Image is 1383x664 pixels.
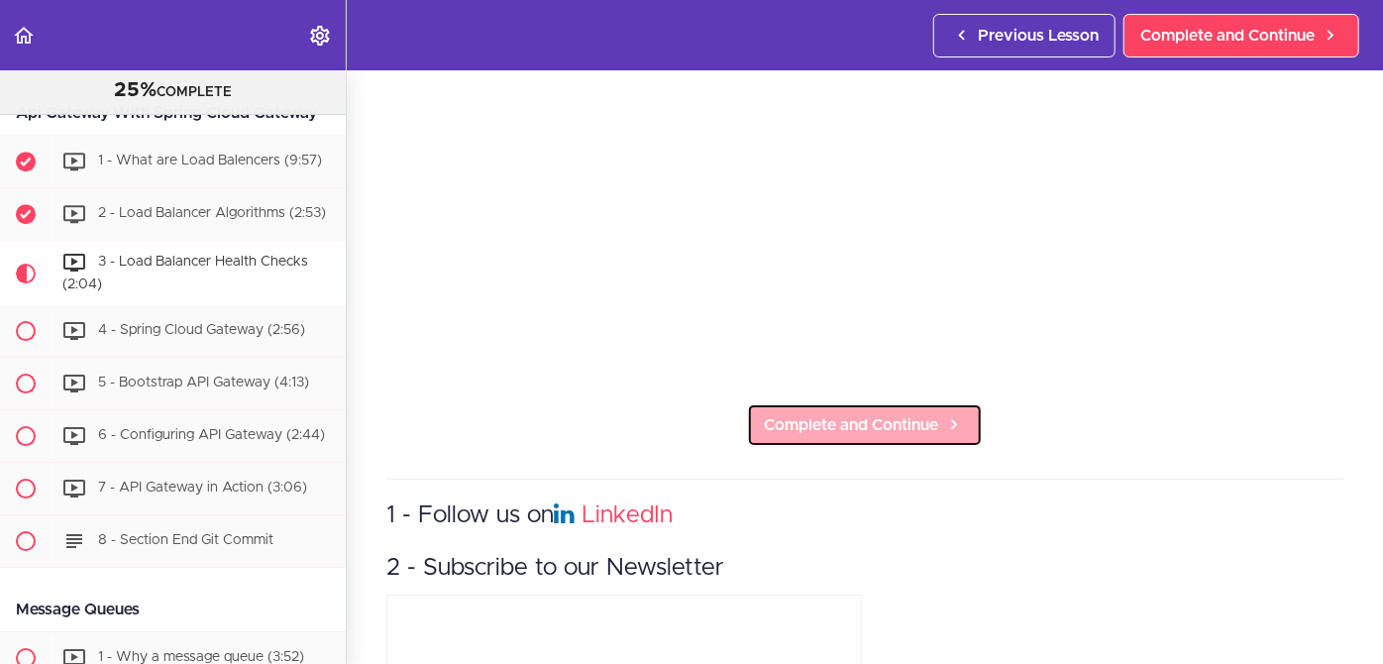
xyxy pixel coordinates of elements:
[98,534,273,548] span: 8 - Section End Git Commit
[25,78,321,104] div: COMPLETE
[98,482,307,496] span: 7 - API Gateway in Action (3:06)
[978,24,1099,48] span: Previous Lesson
[114,80,157,100] span: 25%
[12,24,36,48] svg: Back to course curriculum
[98,429,325,443] span: 6 - Configuring API Gateway (2:44)
[1123,14,1359,57] a: Complete and Continue
[1140,24,1315,48] span: Complete and Continue
[308,24,332,48] svg: Settings Menu
[747,403,983,447] a: Complete and Continue
[933,14,1116,57] a: Previous Lesson
[62,255,308,291] span: 3 - Load Balancer Health Checks (2:04)
[98,377,309,390] span: 5 - Bootstrap API Gateway (4:13)
[98,324,305,338] span: 4 - Spring Cloud Gateway (2:56)
[98,154,322,167] span: 1 - What are Load Balencers (9:57)
[764,413,938,437] span: Complete and Continue
[98,206,326,220] span: 2 - Load Balancer Algorithms (2:53)
[386,499,1343,532] h3: 1 - Follow us on
[386,552,1343,585] h3: 2 - Subscribe to our Newsletter
[582,503,673,527] a: LinkedIn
